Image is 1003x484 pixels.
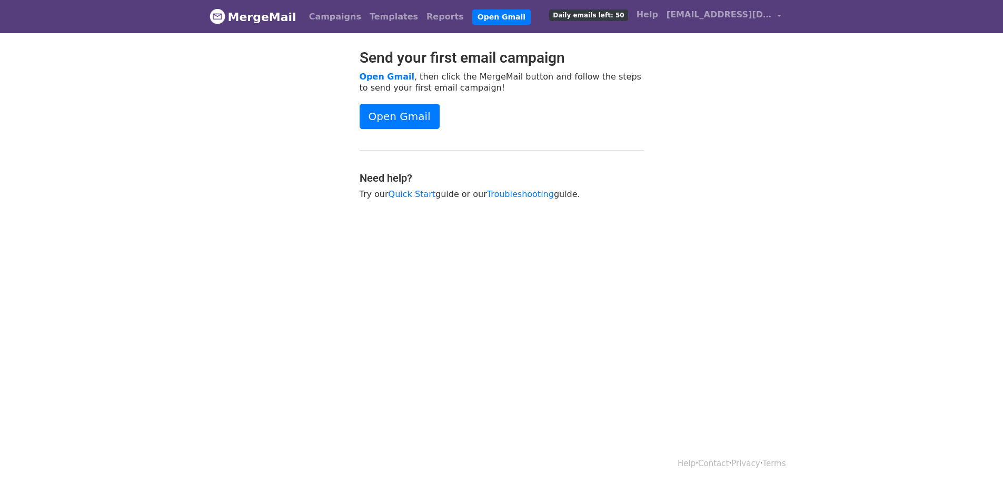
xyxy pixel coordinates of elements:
a: Terms [762,459,786,468]
a: Open Gmail [472,9,531,25]
h2: Send your first email campaign [360,49,644,67]
h4: Need help? [360,172,644,184]
img: MergeMail logo [210,8,225,24]
p: Try our guide or our guide. [360,189,644,200]
a: Templates [365,6,422,27]
a: Troubleshooting [487,189,554,199]
span: [EMAIL_ADDRESS][DOMAIN_NAME] [667,8,772,21]
a: Open Gmail [360,72,414,82]
a: Help [632,4,662,25]
a: Daily emails left: 50 [545,4,632,25]
a: Reports [422,6,468,27]
a: [EMAIL_ADDRESS][DOMAIN_NAME] [662,4,786,29]
a: Quick Start [389,189,435,199]
a: Contact [698,459,729,468]
p: , then click the MergeMail button and follow the steps to send your first email campaign! [360,71,644,93]
a: Campaigns [305,6,365,27]
a: Help [678,459,696,468]
a: MergeMail [210,6,296,28]
span: Daily emails left: 50 [549,9,628,21]
a: Privacy [731,459,760,468]
a: Open Gmail [360,104,440,129]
